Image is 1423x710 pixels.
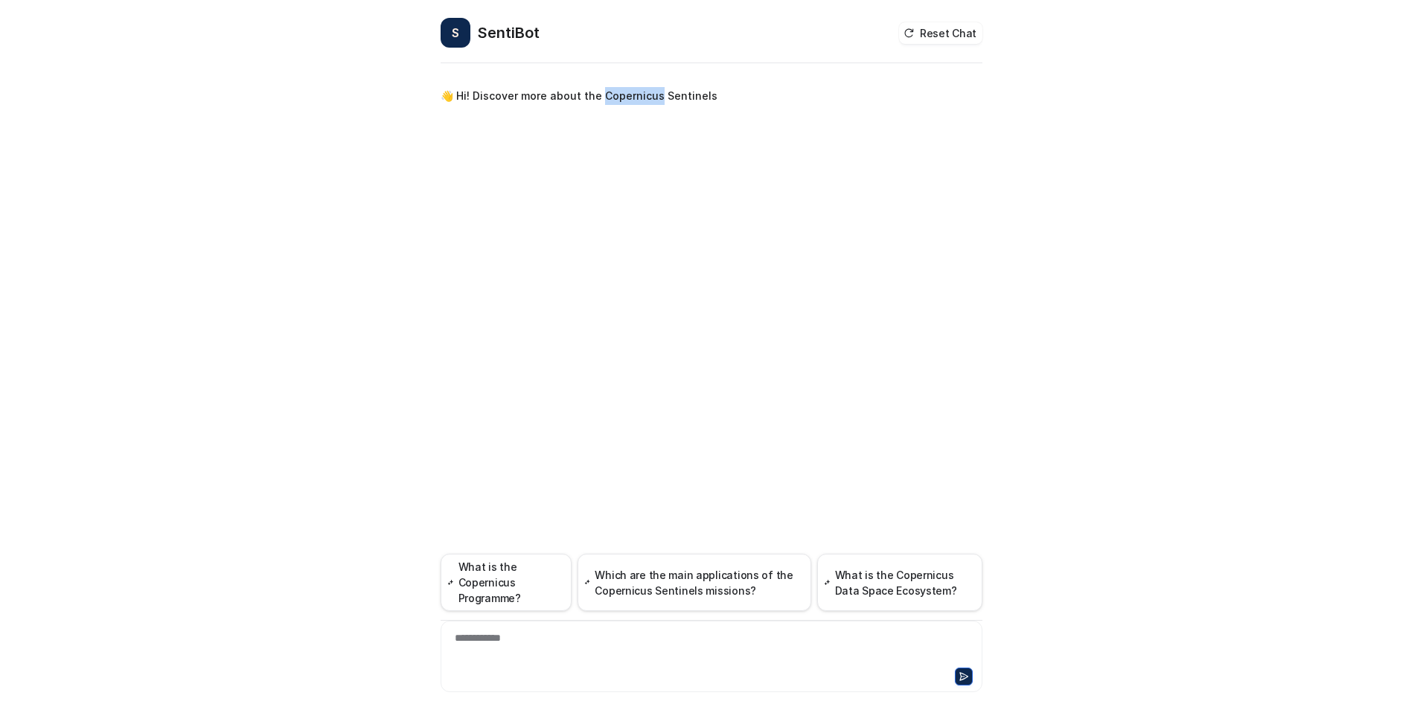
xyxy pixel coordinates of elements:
[441,18,470,48] span: S
[899,22,982,44] button: Reset Chat
[578,554,811,611] button: Which are the main applications of the Copernicus Sentinels missions?
[441,87,717,105] p: 👋 Hi! Discover more about the Copernicus Sentinels
[817,554,982,611] button: What is the Copernicus Data Space Ecosystem?
[478,22,540,43] h2: SentiBot
[441,554,572,611] button: What is the Copernicus Programme?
